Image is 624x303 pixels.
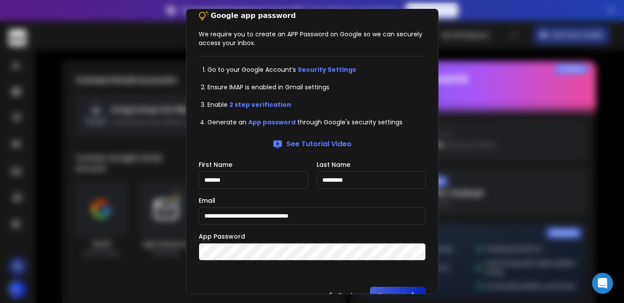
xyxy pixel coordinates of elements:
[229,100,291,109] a: 2 step verification
[211,11,296,21] p: Google app password
[298,65,356,74] a: Security Settings
[207,83,426,92] li: Ensure IMAP is enabled in Gmail settings
[207,65,426,74] li: Go to your Google Account’s
[592,273,613,294] div: Open Intercom Messenger
[199,197,215,204] label: Email
[199,11,209,21] img: tips
[199,30,426,47] p: We require you to create an APP Password on Google so we can securely access your inbox.
[317,162,350,168] label: Last Name
[199,233,245,240] label: App Password
[248,118,296,127] a: App password
[207,118,426,127] li: Generate an through Google's security settings
[272,139,352,149] a: See Tutorial Video
[207,100,426,109] li: Enable
[199,162,232,168] label: First Name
